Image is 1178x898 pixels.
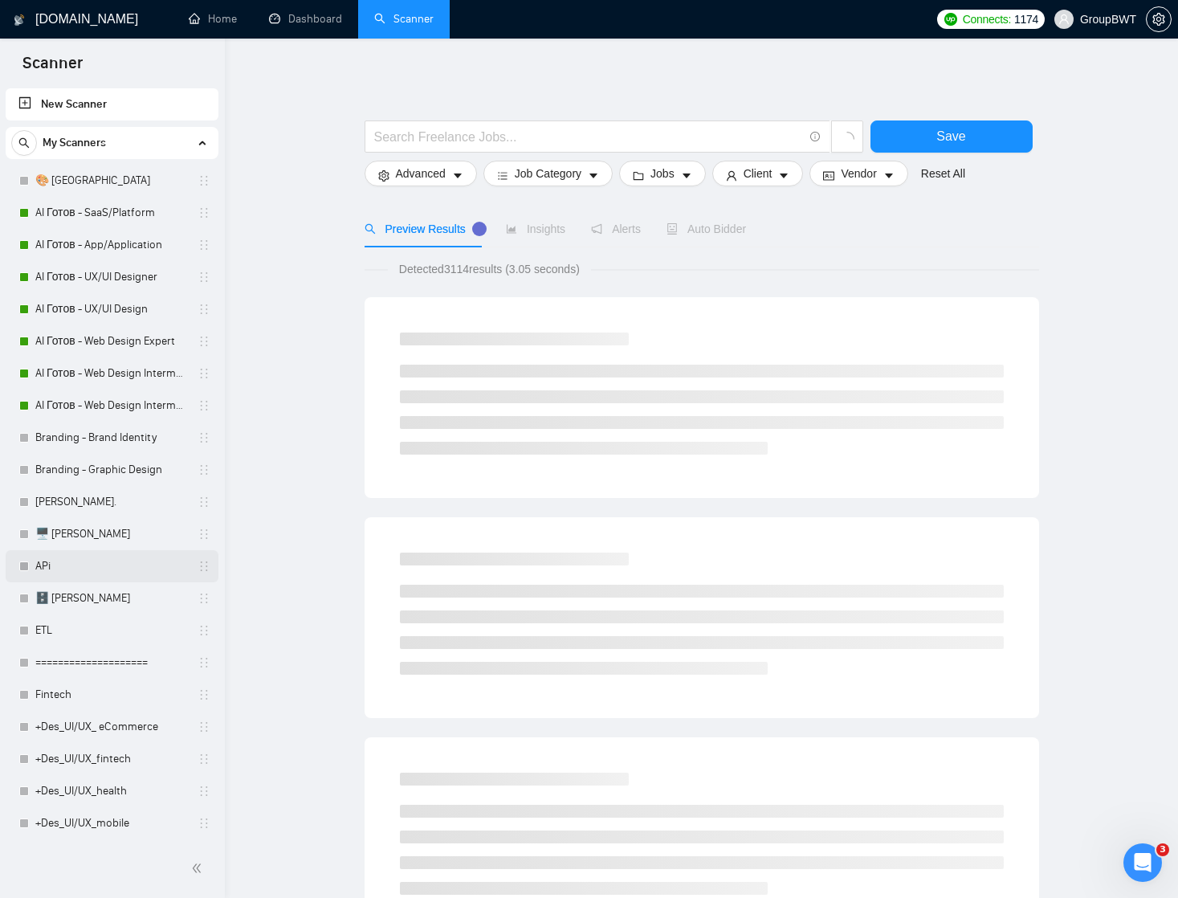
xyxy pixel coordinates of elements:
span: caret-down [778,169,789,182]
span: area-chart [506,223,517,235]
span: holder [198,271,210,284]
a: AI Готов - App/Application [35,229,188,261]
a: homeHome [189,12,237,26]
span: Preview Results [365,222,480,235]
span: 1174 [1014,10,1038,28]
span: caret-down [883,169,895,182]
span: holder [198,239,210,251]
a: dashboardDashboard [269,12,342,26]
span: notification [591,223,602,235]
span: Jobs [650,165,675,182]
span: double-left [191,860,207,876]
span: Detected 3114 results (3.05 seconds) [388,260,591,278]
a: Branding - Graphic Design [35,454,188,486]
a: +Des_UI/UX_fintech [35,743,188,775]
button: userClientcaret-down [712,161,804,186]
span: holder [198,174,210,187]
span: folder [633,169,644,182]
span: holder [198,753,210,765]
button: idcardVendorcaret-down [809,161,907,186]
button: search [11,130,37,156]
a: AI Готов - Web Design Intermediate минус Development [35,390,188,422]
span: user [1058,14,1070,25]
span: Scanner [10,51,96,85]
span: loading [840,132,854,146]
a: AI Готов - SaaS/Platform [35,197,188,229]
span: holder [198,720,210,733]
span: holder [198,656,210,669]
button: folderJobscaret-down [619,161,706,186]
span: info-circle [810,132,821,142]
span: holder [198,431,210,444]
a: setting [1146,13,1172,26]
span: holder [198,367,210,380]
span: caret-down [588,169,599,182]
span: Alerts [591,222,641,235]
span: holder [198,624,210,637]
span: holder [198,817,210,830]
span: holder [198,303,210,316]
span: bars [497,169,508,182]
span: Connects: [963,10,1011,28]
span: robot [666,223,678,235]
span: holder [198,206,210,219]
a: ==================== [35,647,188,679]
span: Insights [506,222,565,235]
span: Auto Bidder [666,222,746,235]
input: Search Freelance Jobs... [374,127,803,147]
span: 3 [1156,843,1169,856]
span: holder [198,399,210,412]
span: Job Category [515,165,581,182]
a: Branding - Brand Identity [35,422,188,454]
span: holder [198,785,210,798]
span: holder [198,528,210,541]
a: ETL [35,614,188,647]
button: setting [1146,6,1172,32]
button: Save [870,120,1033,153]
li: New Scanner [6,88,218,120]
a: AI Готов - UX/UI Design [35,293,188,325]
a: [PERSON_NAME]. [35,486,188,518]
a: 🗄️ [PERSON_NAME] [35,582,188,614]
span: holder [198,463,210,476]
a: Fintech [35,679,188,711]
span: holder [198,592,210,605]
button: barsJob Categorycaret-down [483,161,613,186]
span: holder [198,496,210,508]
a: +Des_UI/UX_ eCommerce [35,711,188,743]
span: holder [198,335,210,348]
a: AI Готов - Web Design Expert [35,325,188,357]
div: Tooltip anchor [472,222,487,236]
img: upwork-logo.png [944,13,957,26]
button: settingAdvancedcaret-down [365,161,477,186]
img: logo [14,7,25,33]
span: search [365,223,376,235]
span: caret-down [681,169,692,182]
a: +Des_UI/UX_health [35,775,188,807]
span: holder [198,560,210,573]
span: My Scanners [43,127,106,159]
a: Reset All [921,165,965,182]
span: Save [936,126,965,146]
span: Vendor [841,165,876,182]
span: holder [198,688,210,701]
a: 🖥️ [PERSON_NAME] [35,518,188,550]
iframe: Intercom live chat [1123,843,1162,882]
span: search [12,137,36,149]
a: New Scanner [18,88,206,120]
span: Client [744,165,772,182]
a: searchScanner [374,12,434,26]
a: 🎨 [GEOGRAPHIC_DATA] [35,165,188,197]
span: caret-down [452,169,463,182]
a: AI Готов - Web Design Intermediate минус Developer [35,357,188,390]
span: setting [378,169,389,182]
span: idcard [823,169,834,182]
span: Advanced [396,165,446,182]
a: APi [35,550,188,582]
a: +Des_UI/UX_mobile [35,807,188,839]
a: AI Готов - UX/UI Designer [35,261,188,293]
span: setting [1147,13,1171,26]
span: user [726,169,737,182]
